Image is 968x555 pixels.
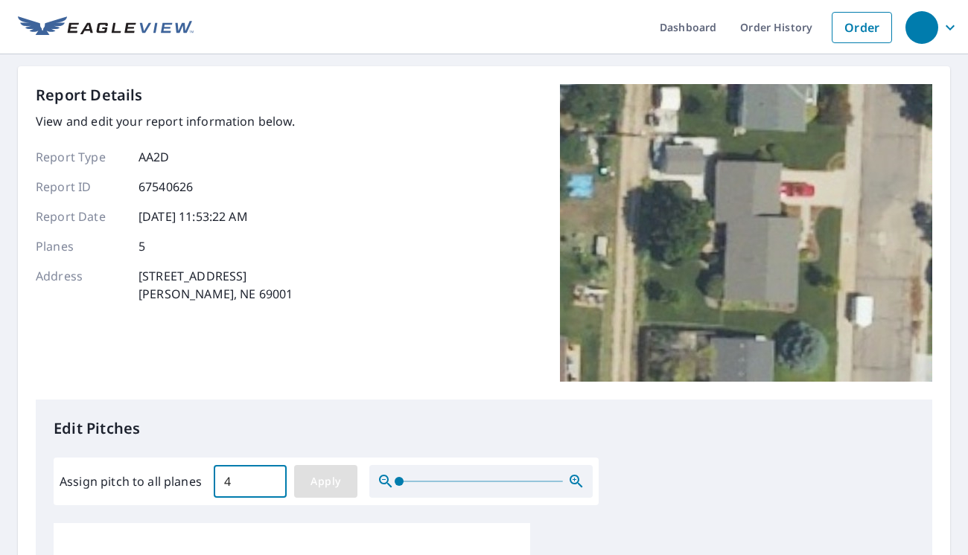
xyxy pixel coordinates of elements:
p: 5 [138,237,145,255]
p: Report ID [36,178,125,196]
p: Report Details [36,84,143,106]
p: [STREET_ADDRESS] [PERSON_NAME], NE 69001 [138,267,293,303]
span: Apply [306,472,346,491]
button: Apply [294,465,357,498]
a: Order [832,12,892,43]
p: [DATE] 11:53:22 AM [138,208,248,225]
p: Planes [36,237,125,255]
label: Assign pitch to all planes [60,472,202,490]
img: EV Logo [18,16,194,39]
input: 00.0 [214,461,287,502]
img: Top image [560,84,932,382]
p: Address [36,267,125,303]
p: Report Date [36,208,125,225]
p: Report Type [36,148,125,166]
p: Edit Pitches [54,417,914,440]
p: 67540626 [138,178,193,196]
p: AA2D [138,148,170,166]
p: View and edit your report information below. [36,112,296,130]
